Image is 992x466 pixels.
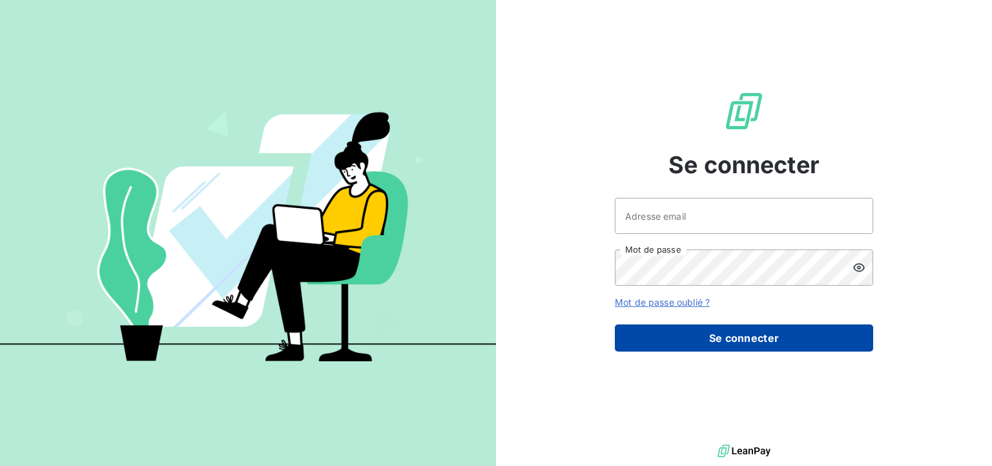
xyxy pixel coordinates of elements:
img: Logo LeanPay [723,90,765,132]
a: Mot de passe oublié ? [615,297,710,308]
input: placeholder [615,198,873,234]
button: Se connecter [615,324,873,352]
span: Se connecter [668,147,820,182]
img: logo [718,441,770,461]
